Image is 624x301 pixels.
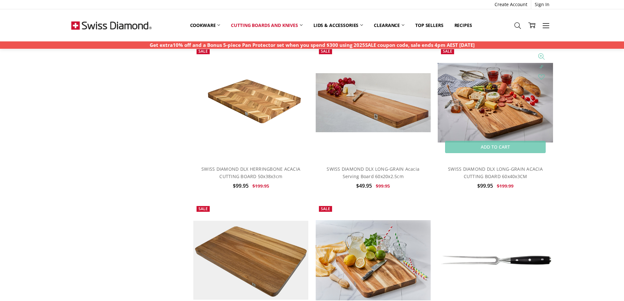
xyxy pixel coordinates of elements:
[443,48,452,54] span: Sale
[497,183,514,189] span: $199.99
[410,18,449,32] a: Top Sellers
[308,18,368,32] a: Lids & Accessories
[233,182,249,189] span: $99.95
[438,45,553,160] a: SWISS DIAMOND DLX LONG-GRAIN ACACIA CUTTING BOARD 60x40x3CM
[316,220,431,300] img: SWISS DIAMOND DLX LONG-GRAIN ACACIA CUTTING BOARD 40x30x3CM
[368,18,410,32] a: Clearance
[445,141,546,153] a: Add to Cart
[201,166,300,179] a: SWISS DIAMOND DLX HERRINGBONE ACACIA CUTTING BOARD 50x38x3cm
[198,48,208,54] span: Sale
[356,182,372,189] span: $49.95
[376,183,390,189] span: $99.95
[150,41,475,49] p: Get extra10% off and a Bonus 5-piece Pan Protector set when you spend $300 using 2025SALE coupon ...
[198,206,208,211] span: Sale
[448,166,543,179] a: SWISS DIAMOND DLX LONG-GRAIN ACACIA CUTTING BOARD 60x40x3CM
[225,18,308,32] a: Cutting boards and knives
[438,63,553,142] img: SWISS DIAMOND DLX LONG-GRAIN ACACIA CUTTING BOARD 60x40x3CM
[193,64,308,141] img: SWISS DIAMOND DLX HERRINGBONE ACACIA CUTTING BOARD 50x38x3cm
[327,166,419,179] a: SWISS DIAMOND DLX LONG-GRAIN Acacia Serving Board 60x20x2.5cm
[193,45,308,160] a: SWISS DIAMOND DLX HERRINGBONE ACACIA CUTTING BOARD 50x38x3cm
[193,221,308,299] img: SWISS DIAMOND DLX LONG-GRAIN ACACIA CUTTING BOARD 50x35x3CM
[321,48,330,54] span: Sale
[449,18,478,32] a: Recipes
[185,18,226,32] a: Cookware
[316,45,431,160] a: SWISS DIAMOND DLX LONG-GRAIN Acacia Serving Board 60x20x2.5cm
[321,206,330,211] span: Sale
[316,73,431,132] img: SWISS DIAMOND DLX LONG-GRAIN Acacia Serving Board 60x20x2.5cm
[71,9,152,41] img: Free Shipping On Every Order
[438,253,553,268] img: Swiss Diamond Prestige Carving Fork 7" - 18cm
[477,182,493,189] span: $99.95
[252,183,269,189] span: $199.95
